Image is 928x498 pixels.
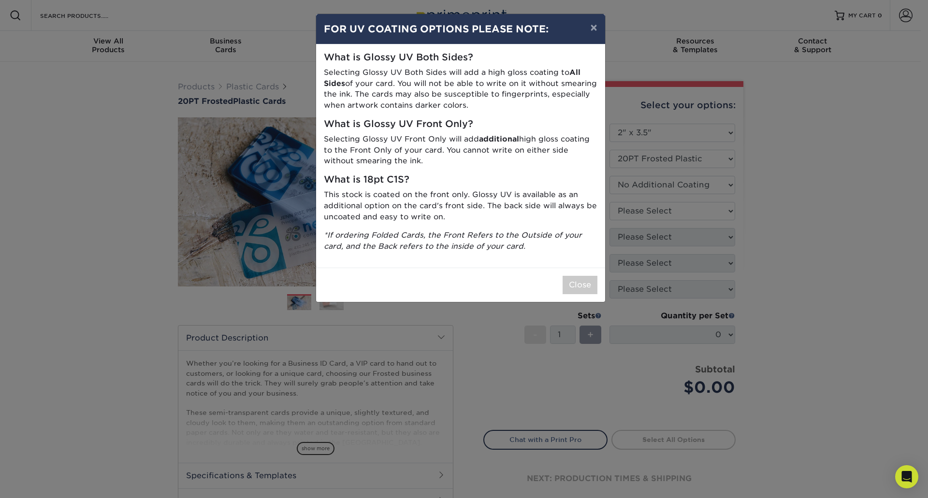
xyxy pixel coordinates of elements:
h5: What is Glossy UV Front Only? [324,119,597,130]
div: Open Intercom Messenger [895,465,918,488]
p: Selecting Glossy UV Front Only will add high gloss coating to the Front Only of your card. You ca... [324,134,597,167]
strong: All Sides [324,68,580,88]
button: Close [563,276,597,294]
strong: additional [479,134,519,143]
h5: What is 18pt C1S? [324,174,597,185]
p: This stock is coated on the front only. Glossy UV is available as an additional option on the car... [324,189,597,222]
button: × [582,14,605,41]
p: Selecting Glossy UV Both Sides will add a high gloss coating to of your card. You will not be abl... [324,67,597,111]
i: *If ordering Folded Cards, the Front Refers to the Outside of your card, and the Back refers to t... [324,230,582,251]
h5: What is Glossy UV Both Sides? [324,52,597,63]
h4: FOR UV COATING OPTIONS PLEASE NOTE: [324,22,597,36]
